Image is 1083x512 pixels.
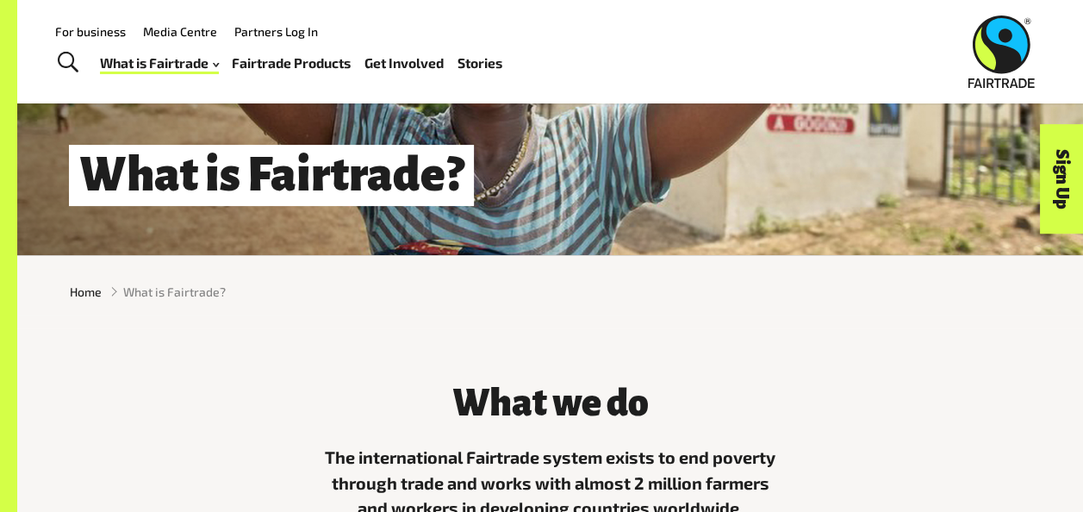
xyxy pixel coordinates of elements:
a: Home [70,283,102,301]
span: What is Fairtrade? [123,283,226,301]
a: Media Centre [143,24,217,39]
a: What is Fairtrade [100,51,219,75]
h3: What we do [315,384,786,425]
a: Stories [457,51,502,75]
a: For business [55,24,126,39]
img: Fairtrade Australia New Zealand logo [968,16,1035,88]
a: Get Involved [364,51,444,75]
h1: What is Fairtrade? [69,145,474,206]
a: Partners Log In [234,24,318,39]
a: Toggle Search [47,41,89,84]
a: Fairtrade Products [232,51,351,75]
